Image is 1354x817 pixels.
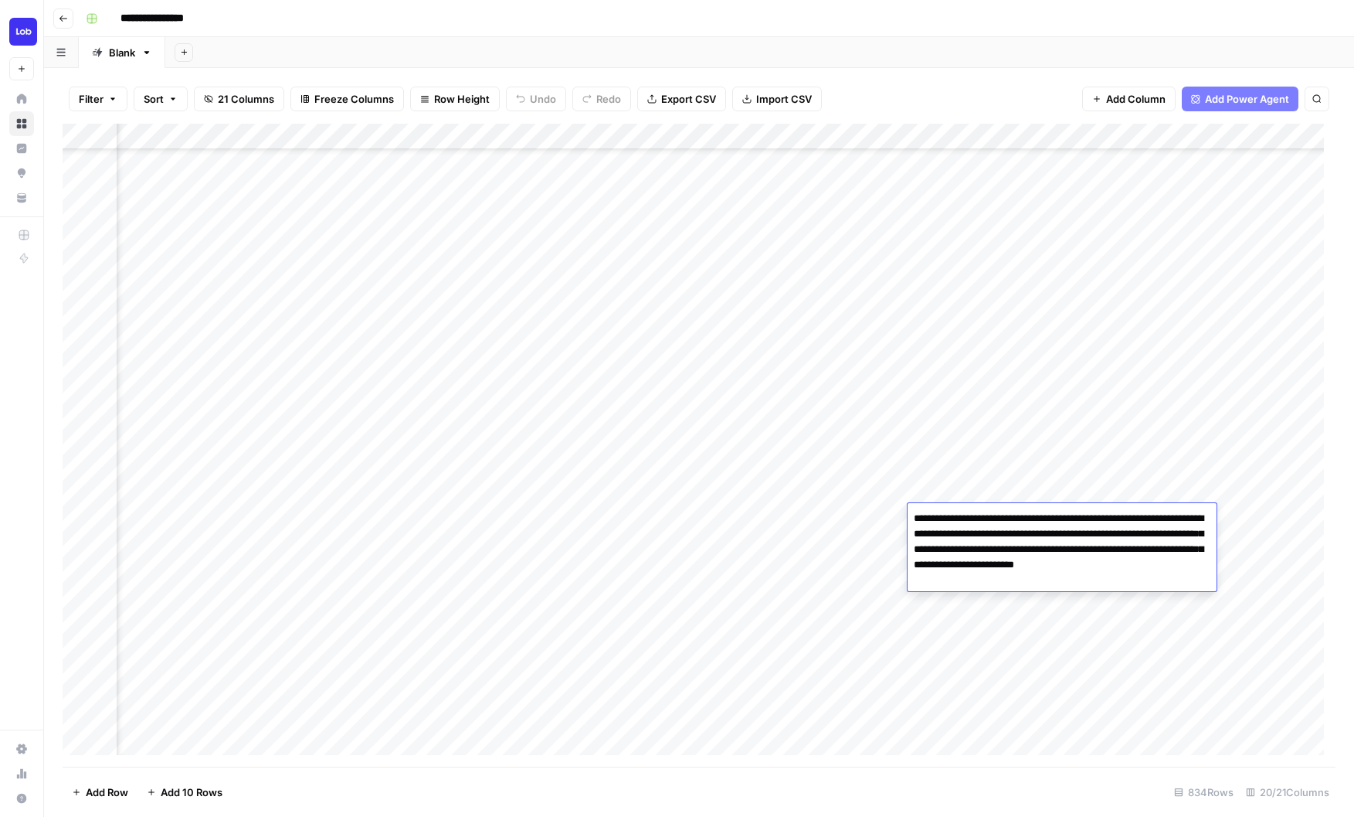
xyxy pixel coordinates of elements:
button: Sort [134,87,188,111]
button: Add Column [1082,87,1176,111]
span: Add Row [86,785,128,800]
button: Filter [69,87,127,111]
button: Export CSV [637,87,726,111]
button: Undo [506,87,566,111]
a: Insights [9,136,34,161]
a: Settings [9,737,34,761]
button: Import CSV [732,87,822,111]
button: 21 Columns [194,87,284,111]
span: Freeze Columns [314,91,394,107]
a: Your Data [9,186,34,210]
div: Blank [109,45,135,60]
span: Sort [144,91,164,107]
span: Filter [79,91,104,107]
a: Blank [79,37,165,68]
span: Add 10 Rows [161,785,222,800]
span: 21 Columns [218,91,274,107]
span: Export CSV [661,91,716,107]
button: Row Height [410,87,500,111]
span: Undo [530,91,556,107]
img: Lob Logo [9,18,37,46]
span: Add Power Agent [1205,91,1289,107]
button: Help + Support [9,786,34,811]
div: 20/21 Columns [1240,780,1335,805]
button: Redo [572,87,631,111]
button: Workspace: Lob [9,12,34,51]
button: Add Power Agent [1182,87,1298,111]
a: Home [9,87,34,111]
button: Add Row [63,780,137,805]
a: Usage [9,761,34,786]
a: Opportunities [9,161,34,186]
span: Redo [596,91,621,107]
div: 834 Rows [1168,780,1240,805]
span: Row Height [434,91,490,107]
button: Add 10 Rows [137,780,232,805]
span: Import CSV [756,91,812,107]
button: Freeze Columns [290,87,404,111]
a: Browse [9,111,34,136]
span: Add Column [1106,91,1166,107]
